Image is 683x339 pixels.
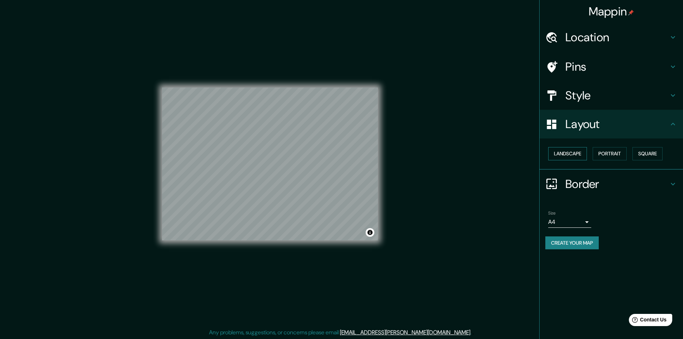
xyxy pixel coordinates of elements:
label: Size [548,210,556,216]
p: Any problems, suggestions, or concerns please email . [209,328,471,337]
button: Landscape [548,147,587,160]
img: pin-icon.png [628,10,634,15]
a: [EMAIL_ADDRESS][PERSON_NAME][DOMAIN_NAME] [340,329,470,336]
div: Border [540,170,683,198]
div: . [473,328,474,337]
h4: Location [565,30,669,44]
div: . [471,328,473,337]
div: Pins [540,52,683,81]
h4: Layout [565,117,669,131]
h4: Pins [565,60,669,74]
button: Portrait [593,147,627,160]
button: Square [632,147,663,160]
button: Create your map [545,236,599,250]
div: Location [540,23,683,52]
h4: Style [565,88,669,103]
div: A4 [548,216,591,228]
div: Style [540,81,683,110]
div: Layout [540,110,683,138]
canvas: Map [162,88,378,240]
button: Toggle attribution [366,228,374,237]
iframe: Help widget launcher [619,311,675,331]
h4: Mappin [589,4,634,19]
h4: Border [565,177,669,191]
